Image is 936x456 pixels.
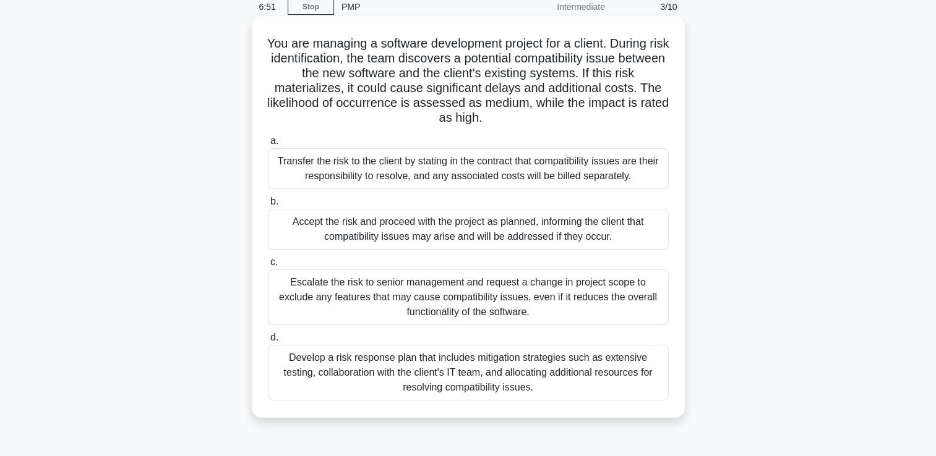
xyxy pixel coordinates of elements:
div: Transfer the risk to the client by stating in the contract that compatibility issues are their re... [268,148,669,189]
div: Accept the risk and proceed with the project as planned, informing the client that compatibility ... [268,209,669,250]
span: d. [270,332,278,342]
span: b. [270,196,278,206]
div: Develop a risk response plan that includes mitigation strategies such as extensive testing, colla... [268,345,669,400]
span: a. [270,135,278,146]
div: Escalate the risk to senior management and request a change in project scope to exclude any featu... [268,269,669,325]
h5: You are managing a software development project for a client. During risk identification, the tea... [267,36,670,126]
span: c. [270,256,278,267]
